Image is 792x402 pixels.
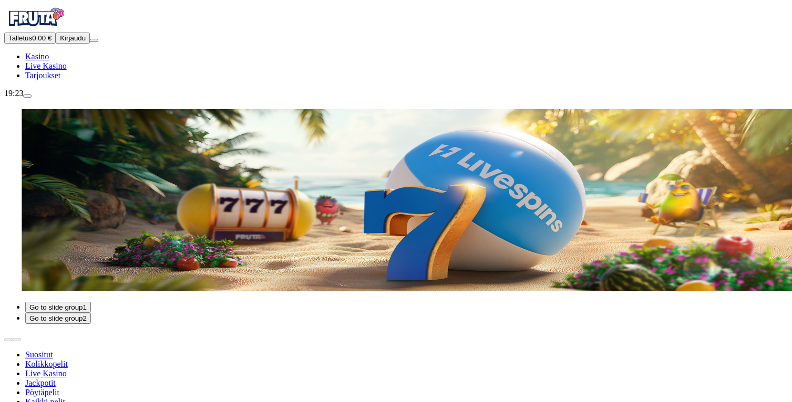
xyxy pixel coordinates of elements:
[8,34,32,42] span: Talletus
[29,303,87,311] span: Go to slide group 1
[25,388,59,397] a: Pöytäpelit
[25,302,91,313] button: Go to slide group1
[32,34,52,42] span: 0.00 €
[25,52,49,61] span: Kasino
[4,338,13,341] button: prev slide
[25,378,56,387] a: Jackpotit
[25,71,60,80] a: gift-inverted iconTarjoukset
[4,33,56,44] button: Talletusplus icon0.00 €
[25,359,68,368] a: Kolikkopelit
[56,33,90,44] button: Kirjaudu
[4,4,788,80] nav: Primary
[60,34,86,42] span: Kirjaudu
[25,313,91,324] button: Go to slide group2
[4,4,67,30] img: Fruta
[23,94,32,98] button: live-chat
[25,350,53,359] a: Suositut
[25,71,60,80] span: Tarjoukset
[90,39,98,42] button: menu
[25,52,49,61] a: diamond iconKasino
[25,369,67,378] a: Live Kasino
[13,338,21,341] button: next slide
[25,61,67,70] span: Live Kasino
[4,89,23,98] span: 19:23
[29,314,87,322] span: Go to slide group 2
[25,61,67,70] a: poker-chip iconLive Kasino
[4,23,67,32] a: Fruta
